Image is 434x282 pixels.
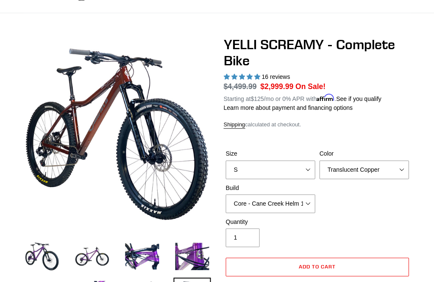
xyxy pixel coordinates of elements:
a: Shipping [223,121,245,128]
label: Color [319,149,409,158]
img: Load image into Gallery viewer, YELLI SCREAMY - Complete Bike [173,237,211,275]
span: On Sale! [295,81,325,92]
h1: YELLI SCREAMY - Complete Bike [223,36,411,69]
span: 5.00 stars [223,73,262,80]
label: Build [225,183,315,192]
label: Quantity [225,217,315,226]
a: Learn more about payment and financing options [223,104,352,111]
span: $125 [250,95,264,102]
div: calculated at checkout. [223,120,411,129]
img: Load image into Gallery viewer, YELLI SCREAMY - Complete Bike [73,237,111,275]
img: Load image into Gallery viewer, YELLI SCREAMY - Complete Bike [23,237,61,275]
label: Size [225,149,315,158]
span: Affirm [316,94,334,101]
s: $4,499.99 [223,82,256,91]
span: 16 reviews [262,73,290,80]
span: $2,999.99 [260,82,293,91]
button: Add to cart [225,257,409,276]
a: See if you qualify - Learn more about Affirm Financing (opens in modal) [336,95,381,102]
p: Starting at /mo or 0% APR with . [223,92,381,103]
img: Load image into Gallery viewer, YELLI SCREAMY - Complete Bike [123,237,161,275]
span: Add to cart [299,263,336,269]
